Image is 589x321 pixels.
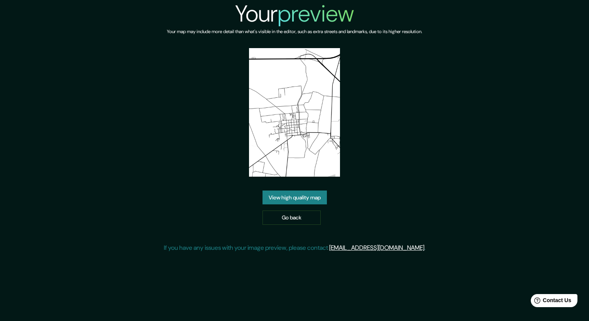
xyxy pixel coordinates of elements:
[164,243,426,252] p: If you have any issues with your image preview, please contact .
[263,191,327,205] a: View high quality map
[263,211,321,225] a: Go back
[167,28,422,36] h6: Your map may include more detail than what's visible in the editor, such as extra streets and lan...
[329,244,424,252] a: [EMAIL_ADDRESS][DOMAIN_NAME]
[249,48,340,177] img: created-map-preview
[520,291,581,313] iframe: Help widget launcher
